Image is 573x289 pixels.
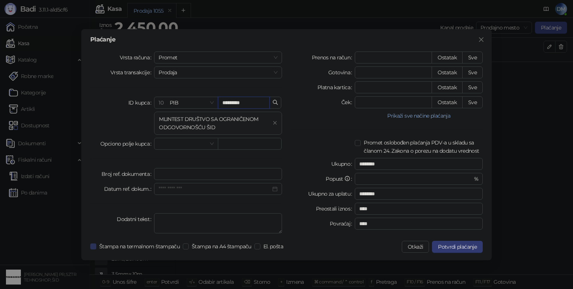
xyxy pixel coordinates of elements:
[462,66,483,78] button: Sve
[189,242,254,251] span: Štampa na A4 štampaču
[90,37,483,43] div: Plaćanje
[104,183,154,195] label: Datum ref. dokum.
[316,203,355,215] label: Preostali iznos
[260,242,286,251] span: El. pošta
[159,97,213,108] span: PIB
[96,242,183,251] span: Štampa na termalnom štampaču
[159,99,163,106] span: 10
[432,241,483,253] button: Potvrdi plaćanje
[475,34,487,46] button: Close
[328,66,355,78] label: Gotovina
[341,96,355,108] label: Ček
[355,111,483,120] button: Prikaži sve načine plaćanja
[312,52,355,63] label: Prenos na račun
[438,243,477,250] span: Potvrdi plaćanje
[117,213,154,225] label: Dodatni tekst
[432,81,463,93] button: Ostatak
[462,81,483,93] button: Sve
[159,52,278,63] span: Promet
[128,97,154,109] label: ID kupca
[462,96,483,108] button: Sve
[317,81,355,93] label: Platna kartica
[326,173,355,185] label: Popust
[462,52,483,63] button: Sve
[432,66,463,78] button: Ostatak
[432,52,463,63] button: Ostatak
[159,115,270,131] div: MLINTEST DRUŠTVO SA OGRANIČENOM ODGOVORNOŠĆU ŠID
[475,37,487,43] span: Zatvori
[331,158,355,170] label: Ukupno
[101,168,154,180] label: Broj ref. dokumenta
[402,241,429,253] button: Otkaži
[159,67,278,78] span: Prodaja
[154,213,282,233] textarea: Dodatni tekst
[110,66,154,78] label: Vrsta transakcije
[159,185,271,193] input: Datum ref. dokum.
[478,37,484,43] span: close
[273,121,277,125] button: close
[120,52,154,63] label: Vrsta računa
[154,168,282,180] input: Broj ref. dokumenta
[432,96,463,108] button: Ostatak
[100,138,154,150] label: Opciono polje kupca
[308,188,355,200] label: Ukupno za uplatu
[361,139,483,155] span: Promet oslobođen plaćanja PDV-a u skladu sa članom 24. Zakona o porezu na dodatu vrednost
[330,218,355,230] label: Povraćaj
